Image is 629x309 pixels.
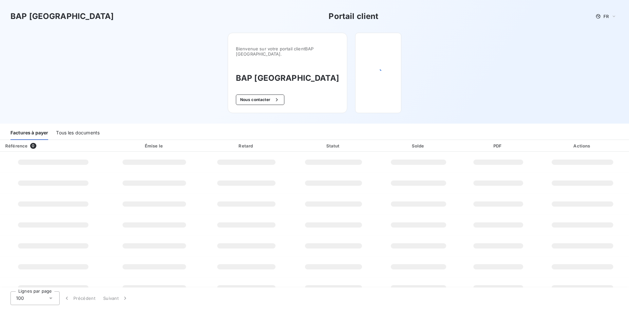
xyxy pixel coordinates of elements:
div: Solde [378,143,459,149]
h3: BAP [GEOGRAPHIC_DATA] [236,72,339,84]
div: Référence [5,143,28,148]
h3: Portail client [329,10,378,22]
button: Précédent [60,291,99,305]
div: Émise le [108,143,201,149]
h3: BAP [GEOGRAPHIC_DATA] [10,10,114,22]
span: 100 [16,295,24,301]
button: Nous contacter [236,94,284,105]
div: Actions [537,143,628,149]
span: 0 [30,143,36,149]
div: Tous les documents [56,126,100,140]
span: Bienvenue sur votre portail client BAP [GEOGRAPHIC_DATA] . [236,46,339,57]
div: Retard [204,143,289,149]
button: Suivant [99,291,132,305]
div: Factures à payer [10,126,48,140]
div: Statut [292,143,375,149]
div: PDF [462,143,535,149]
span: FR [603,14,609,19]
